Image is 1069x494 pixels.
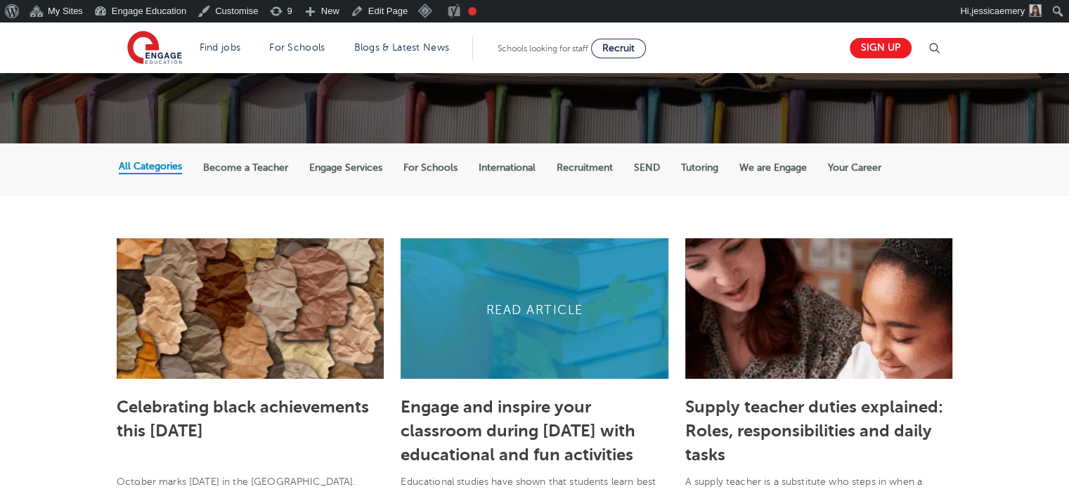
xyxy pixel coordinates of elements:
div: Focus keyphrase not set [468,7,477,15]
label: Become a Teacher [203,162,288,174]
span: Schools looking for staff [498,44,588,53]
label: Tutoring [681,162,718,174]
img: Engage Education [127,31,182,66]
a: Engage and inspire your classroom during [DATE] with educational and fun activities [401,397,635,464]
label: For Schools [403,162,458,174]
span: jessicaemery [971,6,1025,16]
a: Sign up [850,38,912,58]
a: Blogs & Latest News [354,42,450,53]
label: We are Engage [739,162,807,174]
label: Your Career [828,162,881,174]
a: Find jobs [200,42,241,53]
label: Recruitment [557,162,613,174]
label: International [479,162,536,174]
a: For Schools [269,42,325,53]
a: Celebrating black achievements this [DATE] [117,397,369,441]
label: Engage Services [309,162,382,174]
label: SEND [634,162,660,174]
span: Recruit [602,43,635,53]
a: Supply teacher duties explained: Roles, responsibilities and daily tasks [685,397,943,464]
label: All Categories [119,160,182,173]
a: Recruit [591,39,646,58]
